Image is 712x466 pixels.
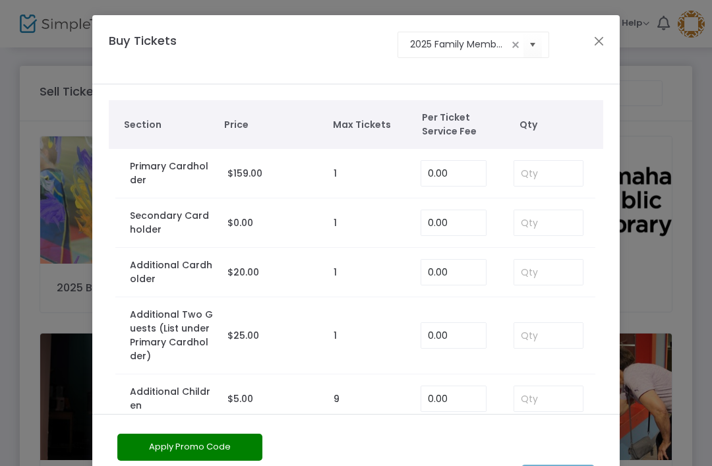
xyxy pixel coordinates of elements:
[514,260,583,285] input: Qty
[422,111,498,138] span: Per Ticket Service Fee
[130,308,215,363] label: Additional Two Guests (List under Primary Cardholder)
[227,167,262,180] span: $159.00
[227,216,253,229] span: $0.00
[333,118,409,132] span: Max Tickets
[334,266,337,279] label: 1
[421,210,486,235] input: Enter Service Fee
[227,392,253,405] span: $5.00
[334,167,337,181] label: 1
[421,161,486,186] input: Enter Service Fee
[130,160,215,187] label: Primary Cardholder
[514,210,583,235] input: Qty
[334,329,337,343] label: 1
[227,329,259,342] span: $25.00
[421,260,486,285] input: Enter Service Fee
[421,386,486,411] input: Enter Service Fee
[117,434,262,461] button: Apply Promo Code
[130,209,215,237] label: Secondary Cardholder
[514,323,583,348] input: Qty
[421,323,486,348] input: Enter Service Fee
[224,118,320,132] span: Price
[130,258,215,286] label: Additional Cardholder
[514,161,583,186] input: Qty
[334,216,337,230] label: 1
[514,386,583,411] input: Qty
[519,118,597,132] span: Qty
[334,392,340,406] label: 9
[508,37,523,53] span: clear
[591,32,608,49] button: Close
[124,118,212,132] span: Section
[523,31,542,58] button: Select
[227,266,259,279] span: $20.00
[410,38,508,51] input: Select an event
[102,32,226,68] h4: Buy Tickets
[130,385,215,413] label: Additional Children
